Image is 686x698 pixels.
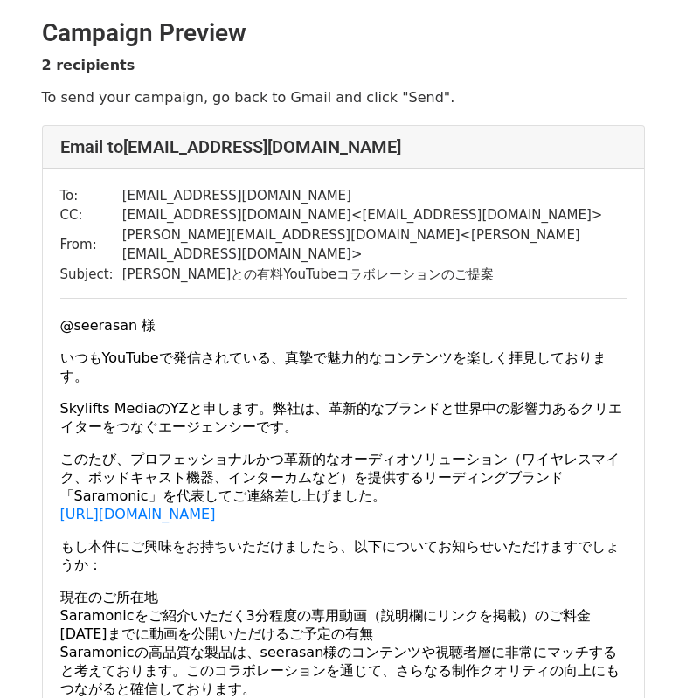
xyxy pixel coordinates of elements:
td: To: [60,186,122,206]
p: Saramonicをご紹介いただく3分程度の専用動画（説明欄にリンクを掲載）のご料金 [60,606,627,625]
p: Skylifts MediaのYZと申します。弊社は、革新的なブランドと世界中の影響力あるクリエイターをつなぐエージェンシーです。 [60,399,627,436]
p: @seerasan 様 [60,316,627,335]
td: [PERSON_NAME]との有料YouTubeコラボレーションのご提案 [122,265,627,285]
td: [PERSON_NAME][EMAIL_ADDRESS][DOMAIN_NAME] < [PERSON_NAME][EMAIL_ADDRESS][DOMAIN_NAME] > [122,225,627,265]
h2: Campaign Preview [42,18,645,48]
strong: 2 recipients [42,57,135,73]
td: From: [60,225,122,265]
p: Saramonicの高品質な製品は、seerasan様のコンテンツや視聴者層に非常にマッチすると考えております。このコラボレーションを通じて、さらなる制作クオリティの向上にもつながると確信してお... [60,643,627,698]
p: [DATE]までに動画を公開いただけるご予定の有無 [60,625,627,643]
td: CC: [60,205,122,225]
h4: Email to [EMAIL_ADDRESS][DOMAIN_NAME] [60,136,627,157]
p: いつもYouTubeで発信されている、真摯で魅力的なコンテンツを楽しく拝見しております。 [60,349,627,385]
a: [URL][DOMAIN_NAME] [60,506,216,522]
p: このたび、プロフェッショナルかつ革新的なオーディオソリューション（ワイヤレスマイク、ポッドキャスト機器、インターカムなど）を提供するリーディングブランド「Saramonic」を代表してご連絡差し... [60,450,627,523]
td: [EMAIL_ADDRESS][DOMAIN_NAME] < [EMAIL_ADDRESS][DOMAIN_NAME] > [122,205,627,225]
td: [EMAIL_ADDRESS][DOMAIN_NAME] [122,186,627,206]
p: To send your campaign, go back to Gmail and click "Send". [42,88,645,107]
p: 現在のご所在地 [60,588,627,606]
td: Subject: [60,265,122,285]
p: もし本件にご興味をお持ちいただけましたら、以下についてお知らせいただけますでしょうか： [60,537,627,574]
